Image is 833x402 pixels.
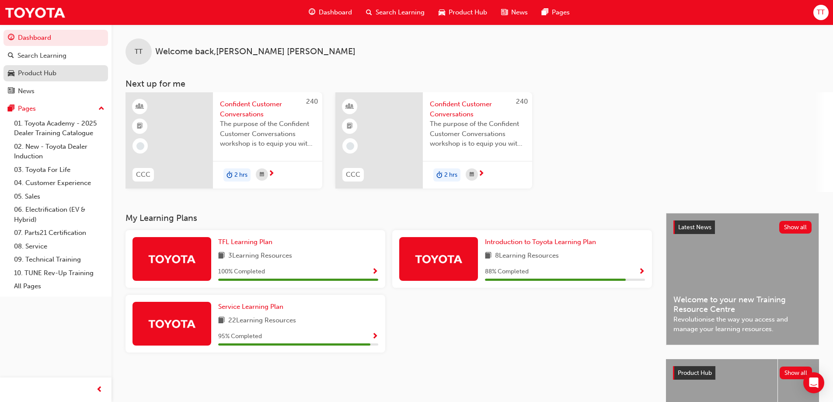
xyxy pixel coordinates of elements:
[137,121,143,132] span: booktick-icon
[3,28,108,101] button: DashboardSearch LearningProduct HubNews
[430,119,525,149] span: The purpose of the Confident Customer Conversations workshop is to equip you with tools to commun...
[10,190,108,203] a: 05. Sales
[218,315,225,326] span: book-icon
[220,99,315,119] span: Confident Customer Conversations
[8,70,14,77] span: car-icon
[98,103,105,115] span: up-icon
[3,48,108,64] a: Search Learning
[347,101,353,112] span: learningResourceType_INSTRUCTOR_LED-icon
[449,7,487,17] span: Product Hub
[372,331,378,342] button: Show Progress
[218,237,276,247] a: TFL Learning Plan
[817,7,825,17] span: TT
[485,238,596,246] span: Introduction to Toyota Learning Plan
[432,3,494,21] a: car-iconProduct Hub
[234,170,247,180] span: 2 hrs
[535,3,577,21] a: pages-iconPages
[136,142,144,150] span: learningRecordVerb_NONE-icon
[495,251,559,262] span: 8 Learning Resources
[218,332,262,342] span: 95 % Completed
[666,213,819,345] a: Latest NewsShow allWelcome to your new Training Resource CentreRevolutionise the way you access a...
[813,5,829,20] button: TT
[376,7,425,17] span: Search Learning
[494,3,535,21] a: news-iconNews
[673,366,812,380] a: Product HubShow all
[444,170,457,180] span: 2 hrs
[10,240,108,253] a: 08. Service
[779,221,812,234] button: Show all
[511,7,528,17] span: News
[10,253,108,266] a: 09. Technical Training
[125,213,652,223] h3: My Learning Plans
[218,238,272,246] span: TFL Learning Plan
[3,30,108,46] a: Dashboard
[218,303,283,311] span: Service Learning Plan
[218,251,225,262] span: book-icon
[268,170,275,178] span: next-icon
[112,79,833,89] h3: Next up for me
[3,101,108,117] button: Pages
[638,266,645,277] button: Show Progress
[220,119,315,149] span: The purpose of the Confident Customer Conversations workshop is to equip you with tools to commun...
[148,316,196,331] img: Trak
[10,176,108,190] a: 04. Customer Experience
[678,224,711,231] span: Latest News
[10,226,108,240] a: 07. Parts21 Certification
[228,315,296,326] span: 22 Learning Resources
[372,268,378,276] span: Show Progress
[439,7,445,18] span: car-icon
[780,367,812,379] button: Show all
[260,169,264,180] span: calendar-icon
[10,203,108,226] a: 06. Electrification (EV & Hybrid)
[372,333,378,341] span: Show Progress
[148,251,196,266] img: Trak
[359,3,432,21] a: search-iconSearch Learning
[18,104,36,114] div: Pages
[306,98,318,105] span: 240
[673,220,812,234] a: Latest NewsShow all
[18,86,35,96] div: News
[135,47,143,57] span: TT
[96,385,103,395] span: prev-icon
[335,92,532,189] a: 240CCCConfident Customer ConversationsThe purpose of the Confident Customer Conversations worksho...
[3,65,108,81] a: Product Hub
[485,251,491,262] span: book-icon
[346,142,354,150] span: learningRecordVerb_NONE-icon
[319,7,352,17] span: Dashboard
[415,251,463,266] img: Trak
[501,7,508,18] span: news-icon
[430,99,525,119] span: Confident Customer Conversations
[3,83,108,99] a: News
[4,3,66,22] img: Trak
[673,295,812,315] span: Welcome to your new Training Resource Centre
[218,267,265,277] span: 100 % Completed
[10,140,108,163] a: 02. New - Toyota Dealer Induction
[8,87,14,95] span: news-icon
[366,7,372,18] span: search-icon
[10,117,108,140] a: 01. Toyota Academy - 2025 Dealer Training Catalogue
[10,266,108,280] a: 10. TUNE Rev-Up Training
[136,170,150,180] span: CCC
[346,170,360,180] span: CCC
[137,101,143,112] span: learningResourceType_INSTRUCTOR_LED-icon
[470,169,474,180] span: calendar-icon
[516,98,528,105] span: 240
[552,7,570,17] span: Pages
[18,68,56,78] div: Product Hub
[227,169,233,181] span: duration-icon
[8,52,14,60] span: search-icon
[17,51,66,61] div: Search Learning
[155,47,356,57] span: Welcome back , [PERSON_NAME] [PERSON_NAME]
[8,34,14,42] span: guage-icon
[436,169,443,181] span: duration-icon
[485,237,599,247] a: Introduction to Toyota Learning Plan
[302,3,359,21] a: guage-iconDashboard
[678,369,712,377] span: Product Hub
[228,251,292,262] span: 3 Learning Resources
[8,105,14,113] span: pages-icon
[542,7,548,18] span: pages-icon
[673,315,812,334] span: Revolutionise the way you access and manage your learning resources.
[347,121,353,132] span: booktick-icon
